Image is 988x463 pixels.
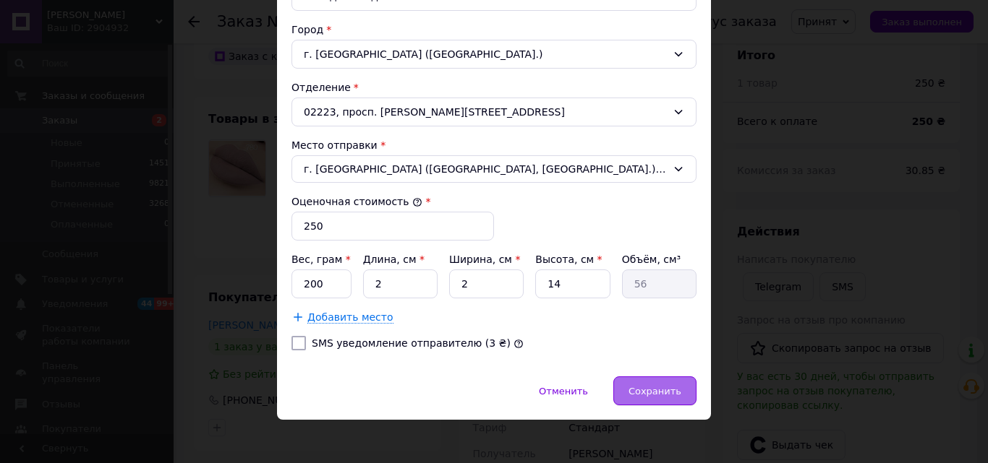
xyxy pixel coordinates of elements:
label: Длина, см [363,254,425,265]
span: г. [GEOGRAPHIC_DATA] ([GEOGRAPHIC_DATA], [GEOGRAPHIC_DATA].); 69006, просп. Соборний, 230 [304,162,667,176]
span: Сохранить [629,386,681,397]
label: SMS уведомление отправителю (3 ₴) [312,337,511,349]
div: Объём, см³ [622,252,697,267]
label: Высота, см [535,254,602,265]
label: Ширина, см [449,254,520,265]
div: г. [GEOGRAPHIC_DATA] ([GEOGRAPHIC_DATA].) [291,40,697,69]
div: Город [291,22,697,37]
div: 02223, просп. [PERSON_NAME][STREET_ADDRESS] [291,98,697,126]
div: Место отправки [291,138,697,152]
span: Добавить место [307,311,393,324]
span: Отменить [539,386,588,397]
div: Отделение [291,80,697,95]
label: Вес, грам [291,254,351,265]
label: Оценочная стоимость [291,196,422,207]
